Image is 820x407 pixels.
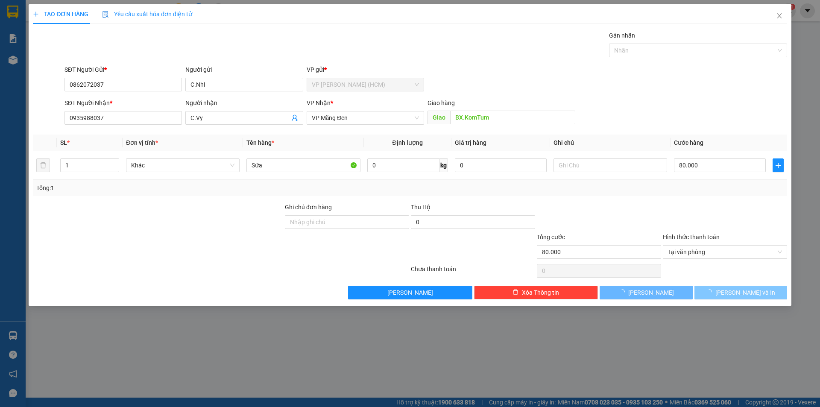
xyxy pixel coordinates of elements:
[428,111,450,124] span: Giao
[37,14,115,25] span: VP HCM: 522 [PERSON_NAME], P.4, Q.[GEOGRAPHIC_DATA]
[694,286,787,299] button: [PERSON_NAME] và In
[428,100,455,106] span: Giao hàng
[291,114,298,121] span: user-add
[522,288,559,297] span: Xóa Thông tin
[619,289,628,295] span: loading
[37,44,109,61] span: VP [GEOGRAPHIC_DATA]: 84C KQH [PERSON_NAME], P.7, [GEOGRAPHIC_DATA]
[474,286,598,299] button: deleteXóa Thông tin
[33,11,88,18] span: TẠO ĐƠN HÀNG
[37,26,96,43] span: VP Bình Dương: 36 Xuyên Á, [PERSON_NAME], Dĩ An, [GEOGRAPHIC_DATA]
[609,32,635,39] label: Gán nhãn
[668,246,782,258] span: Tại văn phòng
[37,62,73,68] span: SĐT:
[455,139,486,146] span: Giá trị hàng
[450,111,575,124] input: Dọc đường
[439,158,448,172] span: kg
[36,158,50,172] button: delete
[512,289,518,296] span: delete
[537,234,565,240] span: Tổng cước
[674,139,703,146] span: Cước hàng
[553,158,667,172] input: Ghi Chú
[37,5,105,13] strong: PHONG PHÚ EXPRESS
[776,12,783,19] span: close
[307,100,331,106] span: VP Nhận
[767,4,791,28] button: Close
[185,98,303,108] div: Người nhận
[131,159,234,172] span: Khác
[312,78,419,91] span: VP Hoàng Văn Thụ (HCM)
[312,111,419,124] span: VP Măng Đen
[455,158,547,172] input: 0
[411,204,430,211] span: Thu Hộ
[773,162,783,169] span: plus
[102,11,109,18] img: icon
[410,264,536,279] div: Chưa thanh toán
[628,288,674,297] span: [PERSON_NAME]
[246,139,274,146] span: Tên hàng
[47,62,73,68] strong: 0333 161718
[348,286,472,299] button: [PERSON_NAME]
[285,215,409,229] input: Ghi chú đơn hàng
[285,204,332,211] label: Ghi chú đơn hàng
[33,11,39,17] span: plus
[36,183,316,193] div: Tổng: 1
[102,11,192,18] span: Yêu cầu xuất hóa đơn điện tử
[550,135,671,151] th: Ghi chú
[387,288,433,297] span: [PERSON_NAME]
[392,139,423,146] span: Định lượng
[307,65,424,74] div: VP gửi
[600,286,692,299] button: [PERSON_NAME]
[60,139,67,146] span: SL
[64,65,182,74] div: SĐT Người Gửi
[64,98,182,108] div: SĐT Người Nhận
[715,288,775,297] span: [PERSON_NAME] và In
[126,139,158,146] span: Đơn vị tính
[185,65,303,74] div: Người gửi
[663,234,720,240] label: Hình thức thanh toán
[706,289,715,295] span: loading
[773,158,784,172] button: plus
[246,158,360,172] input: VD: Bàn, Ghế
[4,21,35,52] img: logo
